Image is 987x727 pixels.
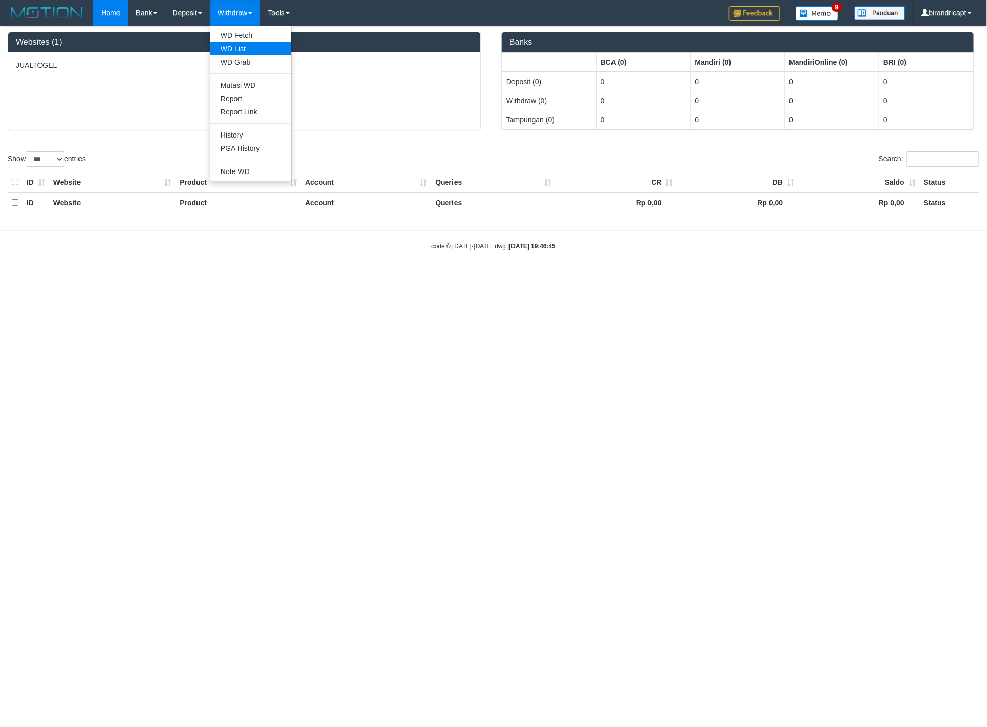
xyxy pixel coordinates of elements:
[502,91,597,110] td: Withdraw (0)
[798,173,920,193] th: Saldo
[879,110,974,129] td: 0
[210,92,291,105] a: Report
[920,173,979,193] th: Status
[596,91,690,110] td: 0
[301,173,431,193] th: Account
[509,37,966,47] h3: Banks
[431,193,556,213] th: Queries
[210,128,291,142] a: History
[49,173,175,193] th: Website
[8,5,86,21] img: MOTION_logo.png
[26,151,64,167] select: Showentries
[16,60,472,70] p: JUALTOGEL
[509,243,556,250] strong: [DATE] 19:46:45
[690,72,785,91] td: 0
[690,91,785,110] td: 0
[175,173,301,193] th: Product
[677,173,799,193] th: DB
[556,193,677,213] th: Rp 0,00
[729,6,780,21] img: Feedback.jpg
[690,110,785,129] td: 0
[431,243,556,250] small: code © [DATE]-[DATE] dwg |
[502,110,597,129] td: Tampungan (0)
[906,151,979,167] input: Search:
[798,193,920,213] th: Rp 0,00
[210,105,291,119] a: Report Link
[210,55,291,69] a: WD Grab
[210,29,291,42] a: WD Fetch
[854,6,905,20] img: panduan.png
[431,173,556,193] th: Queries
[879,151,979,167] label: Search:
[785,52,879,72] th: Group: activate to sort column ascending
[23,193,49,213] th: ID
[785,91,879,110] td: 0
[832,3,842,12] span: 9
[502,52,597,72] th: Group: activate to sort column ascending
[210,79,291,92] a: Mutasi WD
[879,72,974,91] td: 0
[879,52,974,72] th: Group: activate to sort column ascending
[556,173,677,193] th: CR
[690,52,785,72] th: Group: activate to sort column ascending
[301,193,431,213] th: Account
[785,110,879,129] td: 0
[596,110,690,129] td: 0
[502,72,597,91] td: Deposit (0)
[785,72,879,91] td: 0
[677,193,799,213] th: Rp 0,00
[879,91,974,110] td: 0
[16,37,472,47] h3: Websites (1)
[175,193,301,213] th: Product
[49,193,175,213] th: Website
[596,52,690,72] th: Group: activate to sort column ascending
[596,72,690,91] td: 0
[210,165,291,178] a: Note WD
[210,142,291,155] a: PGA History
[210,42,291,55] a: WD List
[23,173,49,193] th: ID
[8,151,86,167] label: Show entries
[796,6,839,21] img: Button%20Memo.svg
[920,193,979,213] th: Status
